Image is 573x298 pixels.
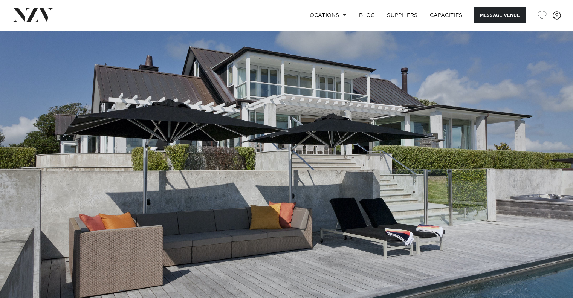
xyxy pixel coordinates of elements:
a: Locations [300,7,353,23]
a: Capacities [424,7,469,23]
button: Message Venue [474,7,526,23]
img: nzv-logo.png [12,8,53,22]
a: BLOG [353,7,381,23]
a: SUPPLIERS [381,7,423,23]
